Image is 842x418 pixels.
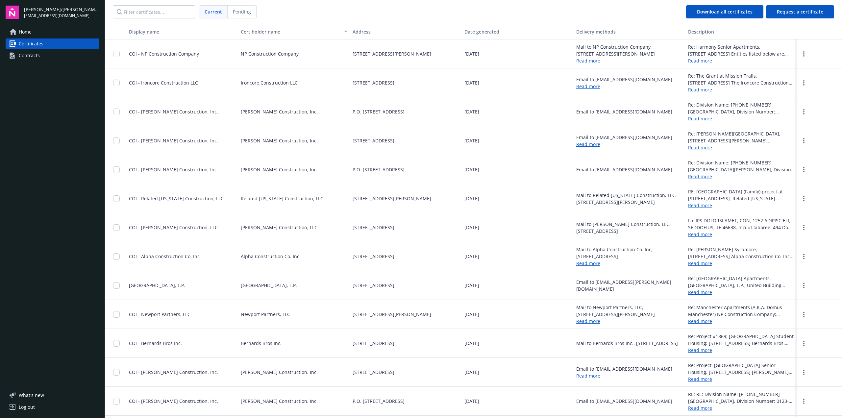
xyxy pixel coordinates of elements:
input: Toggle Row Selected [113,195,120,202]
span: COI - [PERSON_NAME] Construction, Inc. [129,109,218,115]
div: Email to [EMAIL_ADDRESS][DOMAIN_NAME] [576,166,672,173]
input: Toggle Row Selected [113,398,120,405]
a: Read more [576,58,600,64]
div: Display name [129,28,235,35]
a: Read more [576,318,600,324]
span: COI - Related [US_STATE] Construction, LLC [129,195,224,202]
a: more [800,195,808,203]
input: Toggle Row Selected [113,166,120,173]
button: What's new [6,392,55,399]
button: Cert holder name [238,24,350,39]
div: Cert holder name [241,28,340,35]
input: Toggle Row Selected [113,369,120,376]
span: [DATE] [464,398,479,405]
input: Toggle Row Selected [113,282,120,289]
input: Toggle Row Selected [113,224,120,231]
a: Read more [688,144,795,151]
div: Email to [EMAIL_ADDRESS][DOMAIN_NAME] [576,76,672,83]
input: Toggle Row Selected [113,109,120,115]
span: [DATE] [464,137,479,144]
span: COI - [PERSON_NAME] Construction, Inc. [129,137,218,144]
span: COI - Alpha Construction Co. Inc [129,253,200,259]
a: Read more [688,202,795,209]
span: [STREET_ADDRESS][PERSON_NAME] [353,50,431,57]
span: What ' s new [19,392,44,399]
span: [DATE] [464,253,479,260]
a: Read more [576,260,600,266]
span: [DATE] [464,108,479,115]
button: Display name [126,24,238,39]
span: [STREET_ADDRESS] [353,369,394,376]
span: P.O. [STREET_ADDRESS] [353,108,405,115]
span: [GEOGRAPHIC_DATA], L.P. [129,282,185,288]
div: Re: Project: [GEOGRAPHIC_DATA] Senior Housing, [STREET_ADDRESS] [PERSON_NAME] Construction, Inc.,... [688,362,795,376]
span: [DATE] [464,166,479,173]
span: Ironcore Construction LLC [241,79,298,86]
span: COI - Ironcore Construction LLC [129,80,198,86]
span: Certificates [19,38,43,49]
a: Read more [688,347,795,354]
div: Description [688,28,795,35]
div: Re: Division Name: [PHONE_NUMBER] [GEOGRAPHIC_DATA][PERSON_NAME], Division Number: [PHONE_NUMBER]... [688,159,795,173]
span: COI - NP Construction Company [129,51,199,57]
button: [PERSON_NAME]/[PERSON_NAME] Construction, Inc.[EMAIL_ADDRESS][DOMAIN_NAME] [24,6,99,19]
div: Re: Project #1869; [GEOGRAPHIC_DATA] Student Housing; [STREET_ADDRESS] Bernards Bros, Inc., [PERS... [688,333,795,347]
div: Email to [EMAIL_ADDRESS][DOMAIN_NAME] [576,108,672,115]
span: Current [205,8,222,15]
input: Toggle Row Selected [113,137,120,144]
a: Read more [688,231,795,238]
span: Request a certificate [777,9,823,15]
div: Delivery methods [576,28,683,35]
a: more [800,339,808,347]
a: more [800,397,808,405]
a: Read more [688,289,795,296]
div: Re: [GEOGRAPHIC_DATA] Apartments. [GEOGRAPHIC_DATA], L.P.; United Building Company, Inc. their re... [688,275,795,289]
span: COI - [PERSON_NAME] Construction, Inc. [129,166,218,173]
span: Pending [233,8,251,15]
div: Email to [EMAIL_ADDRESS][DOMAIN_NAME] [576,365,672,372]
div: Mail to [PERSON_NAME] Construction, LLC, [STREET_ADDRESS] [576,221,683,234]
span: [PERSON_NAME] Construction, Inc. [241,166,318,173]
div: Re: The Grant at Mission Trails, [STREET_ADDRESS] The Ironcore Construction LLC; The Grant at Mis... [688,72,795,86]
a: Read more [688,115,795,122]
span: [PERSON_NAME]/[PERSON_NAME] Construction, Inc. [24,6,99,13]
input: Toggle Row Selected [113,340,120,347]
div: RE: RE: Division Name: [PHONE_NUMBER] [GEOGRAPHIC_DATA], Division Number: 0123-096, Division Loca... [688,391,795,405]
div: Re: [PERSON_NAME] Sycamore; [STREET_ADDRESS] Alpha Construction Co. Inc., [PERSON_NAME] [PERSON_N... [688,246,795,260]
span: [DATE] [464,369,479,376]
input: Toggle Row Selected [113,51,120,57]
div: Mail to NP Construction Company, [STREET_ADDRESS][PERSON_NAME] [576,43,683,57]
input: Toggle Row Selected [113,253,120,260]
div: Address [353,28,459,35]
a: Certificates [6,38,99,49]
a: more [800,368,808,376]
span: Bernards Bros Inc. [241,340,282,347]
a: Read more [576,83,600,89]
a: Read more [688,405,795,411]
a: more [800,166,808,174]
a: more [800,137,808,145]
a: Home [6,27,99,37]
span: [PERSON_NAME] Construction, LLC [241,224,317,231]
a: more [800,282,808,289]
span: [STREET_ADDRESS] [353,224,394,231]
span: [PERSON_NAME] Construction, Inc. [241,108,318,115]
input: Toggle Row Selected [113,311,120,318]
span: Related [US_STATE] Construction, LLC [241,195,323,202]
span: COI - Newport Partners, LLC [129,311,190,317]
div: Contracts [19,50,40,61]
span: NP Construction Company [241,50,299,57]
div: Re: Harmony Senior Apartments, [STREET_ADDRESS] Entities listed below are included as additional ... [688,43,795,57]
span: COI - [PERSON_NAME] Construction, LLC [129,224,218,231]
input: Filter certificates... [113,5,195,18]
span: [STREET_ADDRESS][PERSON_NAME] [353,311,431,318]
a: Read more [688,376,795,382]
span: [PERSON_NAME] Construction, Inc. [241,137,318,144]
a: more [800,50,808,58]
span: [DATE] [464,282,479,289]
button: Date generated [462,24,574,39]
div: Re: [PERSON_NAME][GEOGRAPHIC_DATA], [STREET_ADDRESS][PERSON_NAME] [PERSON_NAME] Construction, Inc... [688,130,795,144]
span: [GEOGRAPHIC_DATA], L.P. [241,282,297,289]
a: more [800,108,808,116]
span: [STREET_ADDRESS] [353,79,394,86]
